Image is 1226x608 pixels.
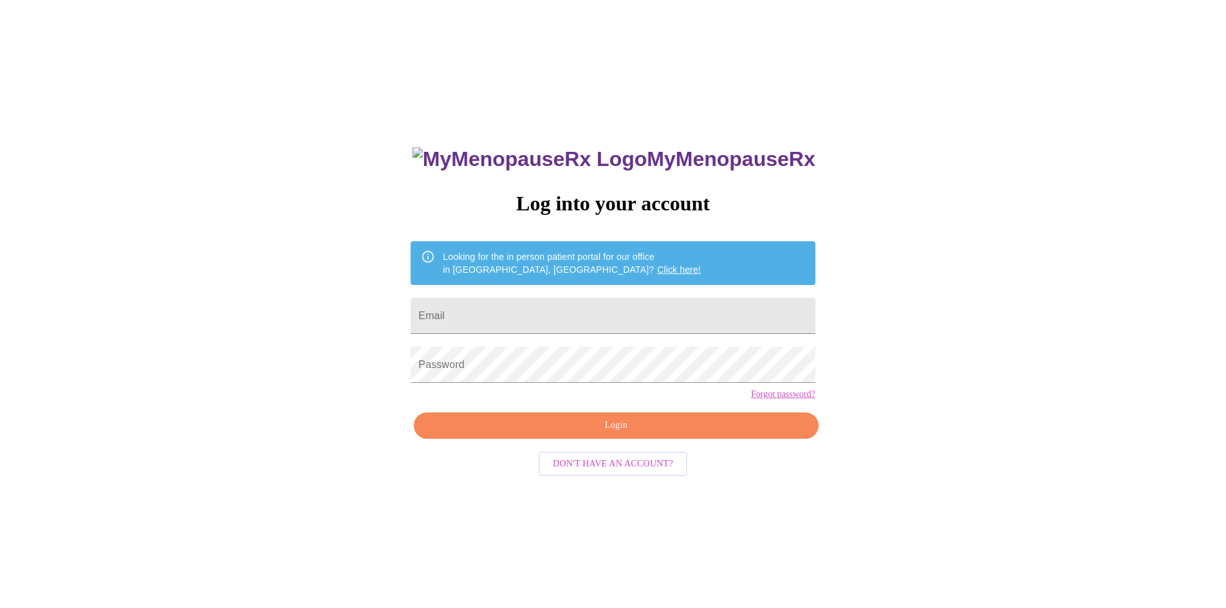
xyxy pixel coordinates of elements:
[411,192,815,216] h3: Log into your account
[535,457,691,468] a: Don't have an account?
[751,389,815,400] a: Forgot password?
[413,147,647,171] img: MyMenopauseRx Logo
[539,452,687,477] button: Don't have an account?
[429,418,803,434] span: Login
[657,264,701,275] a: Click here!
[553,456,673,472] span: Don't have an account?
[414,412,818,439] button: Login
[443,245,701,281] div: Looking for the in person patient portal for our office in [GEOGRAPHIC_DATA], [GEOGRAPHIC_DATA]?
[413,147,815,171] h3: MyMenopauseRx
